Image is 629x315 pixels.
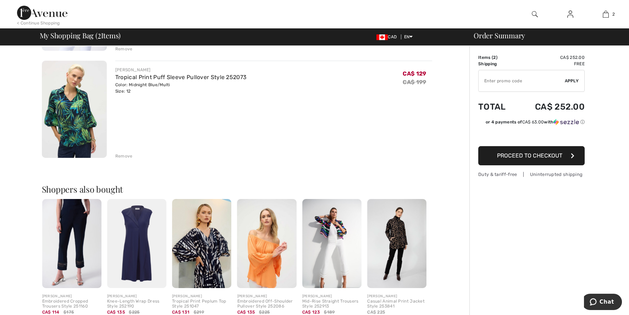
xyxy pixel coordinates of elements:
[404,34,413,39] span: EN
[478,61,516,67] td: Shipping
[479,70,565,92] input: Promo code
[403,70,426,77] span: CA$ 129
[612,11,615,17] span: 2
[302,294,362,299] div: [PERSON_NAME]
[376,34,399,39] span: CAD
[478,128,585,144] iframe: PayPal-paypal
[478,95,516,119] td: Total
[553,119,579,125] img: Sezzle
[40,32,121,39] span: My Shopping Bag ( Items)
[603,10,609,18] img: My Bag
[367,299,426,309] div: Casual Animal Print Jacket Style 253841
[172,294,231,299] div: [PERSON_NAME]
[478,146,585,165] button: Proceed to Checkout
[98,30,101,39] span: 2
[17,20,60,26] div: < Continue Shopping
[403,79,426,85] s: CA$ 199
[516,95,585,119] td: CA$ 252.00
[42,199,101,288] img: Embroidered Cropped Trousers Style 251160
[172,199,231,288] img: Tropical Print Peplum Top Style 251047
[367,199,426,288] img: Casual Animal Print Jacket Style 253841
[42,299,101,309] div: Embroidered Cropped Trousers Style 251160
[42,310,60,315] span: CA$ 114
[302,310,320,315] span: CA$ 123
[237,294,296,299] div: [PERSON_NAME]
[107,199,166,288] img: Knee-Length Wrap Dress Style 252190
[532,10,538,18] img: search the website
[516,61,585,67] td: Free
[17,6,67,20] img: 1ère Avenue
[115,67,247,73] div: [PERSON_NAME]
[516,54,585,61] td: CA$ 252.00
[115,46,133,52] div: Remove
[376,34,388,40] img: Canadian Dollar
[107,310,125,315] span: CA$ 135
[588,10,623,18] a: 2
[478,54,516,61] td: Items ( )
[237,199,296,288] img: Embroidered Off-Shoulder Pullover Style 252086
[478,119,585,128] div: or 4 payments ofCA$ 63.00withSezzle Click to learn more about Sezzle
[237,310,255,315] span: CA$ 135
[367,310,385,315] span: CA$ 225
[107,299,166,309] div: Knee-Length Wrap Dress Style 252190
[115,153,133,159] div: Remove
[562,10,579,19] a: Sign In
[115,74,247,81] a: Tropical Print Puff Sleeve Pullover Style 252073
[302,199,362,288] img: Mid-Rise Straight Trousers Style 252913
[367,294,426,299] div: [PERSON_NAME]
[522,120,544,125] span: CA$ 63.00
[584,294,622,311] iframe: Opens a widget where you can chat to one of our agents
[107,294,166,299] div: [PERSON_NAME]
[237,299,296,309] div: Embroidered Off-Shoulder Pullover Style 252086
[565,78,579,84] span: Apply
[497,152,562,159] span: Proceed to Checkout
[302,299,362,309] div: Mid-Rise Straight Trousers Style 252913
[486,119,585,125] div: or 4 payments of with
[42,294,101,299] div: [PERSON_NAME]
[172,310,189,315] span: CA$ 131
[465,32,625,39] div: Order Summary
[115,82,247,94] div: Color: Midnight Blue/Multi Size: 12
[172,299,231,309] div: Tropical Print Peplum Top Style 251047
[478,171,585,178] div: Duty & tariff-free | Uninterrupted shipping
[42,61,107,158] img: Tropical Print Puff Sleeve Pullover Style 252073
[42,185,432,193] h2: Shoppers also bought
[493,55,496,60] span: 2
[567,10,573,18] img: My Info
